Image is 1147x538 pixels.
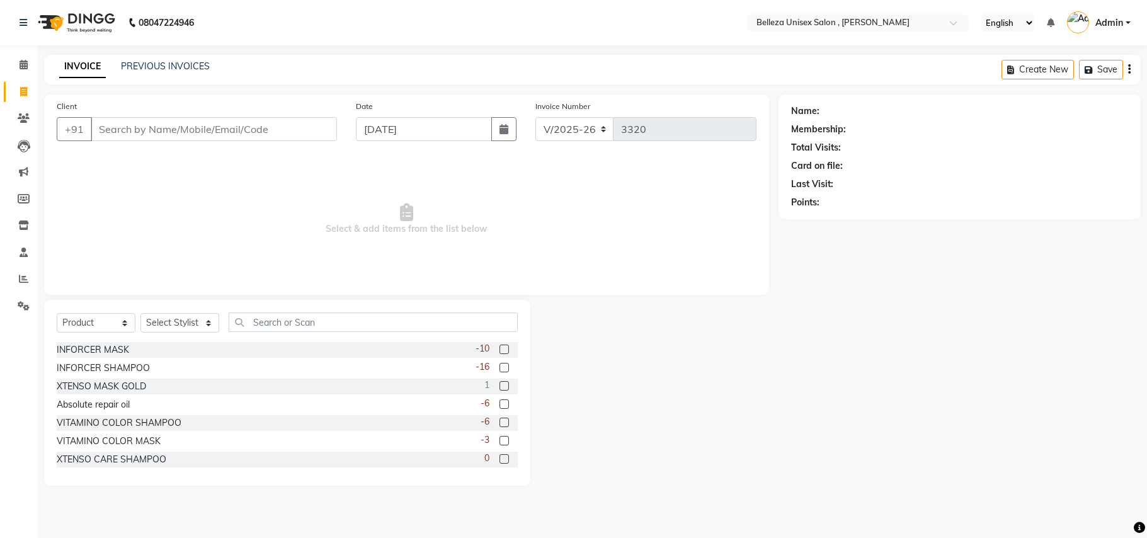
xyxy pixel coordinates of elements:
div: Name: [791,105,819,118]
span: Admin [1095,16,1123,30]
button: Create New [1001,60,1074,79]
button: +91 [57,117,92,141]
span: Select & add items from the list below [57,156,756,282]
span: -3 [481,433,489,447]
div: INFORCER SHAMPOO [57,362,150,375]
div: XTENSO CARE SHAMPOO [57,453,166,466]
label: Date [356,101,373,112]
span: 1 [484,379,489,392]
div: Absolute repair oil [57,398,130,411]
input: Search or Scan [229,312,518,332]
img: Admin [1067,11,1089,33]
span: -6 [481,397,489,410]
div: INFORCER MASK [57,343,129,357]
span: 0 [484,452,489,465]
div: Last Visit: [791,178,833,191]
label: Invoice Number [535,101,590,112]
span: -10 [476,342,489,355]
button: Save [1079,60,1123,79]
a: INVOICE [59,55,106,78]
span: -6 [481,415,489,428]
div: Card on file: [791,159,843,173]
input: Search by Name/Mobile/Email/Code [91,117,337,141]
div: XTENSO MASK GOLD [57,380,146,393]
div: Membership: [791,123,846,136]
div: Total Visits: [791,141,841,154]
span: -16 [476,360,489,374]
div: VITAMINO COLOR MASK [57,435,161,448]
a: PREVIOUS INVOICES [121,60,210,72]
div: VITAMINO COLOR SHAMPOO [57,416,181,430]
label: Client [57,101,77,112]
img: logo [32,5,118,40]
div: Points: [791,196,819,209]
b: 08047224946 [139,5,194,40]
